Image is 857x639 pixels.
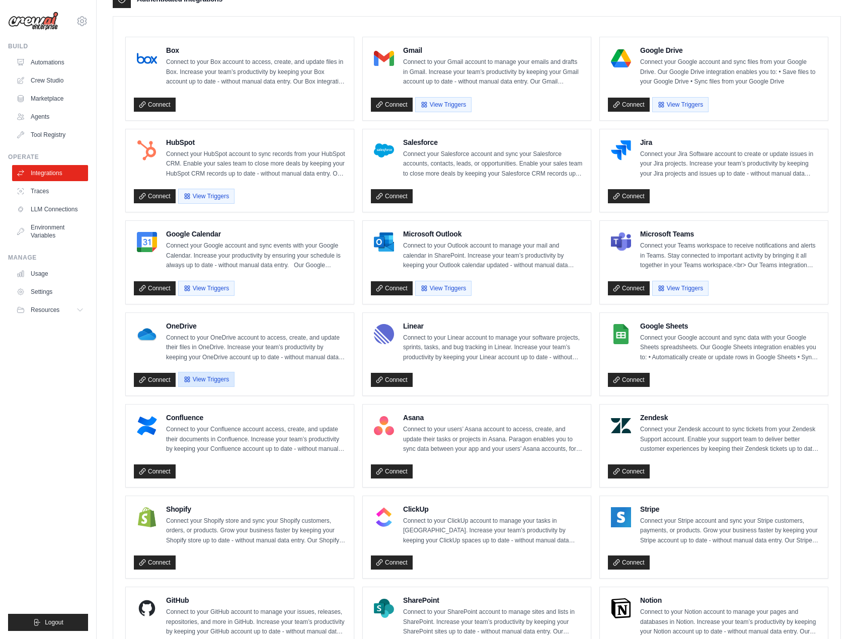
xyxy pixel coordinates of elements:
[137,232,157,252] img: Google Calendar Logo
[8,254,88,262] div: Manage
[166,137,346,147] h4: HubSpot
[374,48,394,68] img: Gmail Logo
[166,45,346,55] h4: Box
[611,140,631,161] img: Jira Logo
[403,413,583,423] h4: Asana
[608,555,650,570] a: Connect
[403,425,583,454] p: Connect to your users’ Asana account to access, create, and update their tasks or projects in Asa...
[178,281,235,296] button: View Triggers
[608,281,650,295] a: Connect
[640,149,820,179] p: Connect your Jira Software account to create or update issues in your Jira projects. Increase you...
[12,165,88,181] a: Integrations
[12,302,88,318] button: Resources
[403,607,583,637] p: Connect to your SharePoint account to manage sites and lists in SharePoint. Increase your team’s ...
[166,149,346,179] p: Connect your HubSpot account to sync records from your HubSpot CRM. Enable your sales team to clo...
[178,189,235,204] button: View Triggers
[8,12,58,31] img: Logo
[403,229,583,239] h4: Microsoft Outlook
[166,425,346,454] p: Connect to your Confluence account access, create, and update their documents in Confluence. Incr...
[640,45,820,55] h4: Google Drive
[403,137,583,147] h4: Salesforce
[608,189,650,203] a: Connect
[374,507,394,527] img: ClickUp Logo
[166,607,346,637] p: Connect to your GitHub account to manage your issues, releases, repositories, and more in GitHub....
[415,97,472,112] button: View Triggers
[134,189,176,203] a: Connect
[31,306,59,314] span: Resources
[137,324,157,344] img: OneDrive Logo
[608,373,650,387] a: Connect
[640,321,820,331] h4: Google Sheets
[166,241,346,271] p: Connect your Google account and sync events with your Google Calendar. Increase your productivity...
[403,504,583,514] h4: ClickUp
[640,137,820,147] h4: Jira
[8,153,88,161] div: Operate
[652,281,709,296] button: View Triggers
[403,241,583,271] p: Connect to your Outlook account to manage your mail and calendar in SharePoint. Increase your tea...
[12,72,88,89] a: Crew Studio
[807,591,857,639] iframe: Chat Widget
[403,57,583,87] p: Connect to your Gmail account to manage your emails and drafts in Gmail. Increase your team’s pro...
[652,97,709,112] button: View Triggers
[166,504,346,514] h4: Shopify
[12,219,88,244] a: Environment Variables
[640,504,820,514] h4: Stripe
[8,42,88,50] div: Build
[134,98,176,112] a: Connect
[166,413,346,423] h4: Confluence
[403,45,583,55] h4: Gmail
[371,555,413,570] a: Connect
[137,140,157,161] img: HubSpot Logo
[371,189,413,203] a: Connect
[403,516,583,546] p: Connect to your ClickUp account to manage your tasks in [GEOGRAPHIC_DATA]. Increase your team’s p...
[640,595,820,605] h4: Notion
[134,281,176,295] a: Connect
[640,607,820,637] p: Connect to your Notion account to manage your pages and databases in Notion. Increase your team’s...
[403,333,583,363] p: Connect to your Linear account to manage your software projects, sprints, tasks, and bug tracking...
[12,127,88,143] a: Tool Registry
[374,416,394,436] img: Asana Logo
[403,321,583,331] h4: Linear
[12,91,88,107] a: Marketplace
[371,464,413,478] a: Connect
[374,324,394,344] img: Linear Logo
[640,229,820,239] h4: Microsoft Teams
[45,618,63,626] span: Logout
[374,140,394,161] img: Salesforce Logo
[137,48,157,68] img: Box Logo
[640,241,820,271] p: Connect your Teams workspace to receive notifications and alerts in Teams. Stay connected to impo...
[12,266,88,282] a: Usage
[166,57,346,87] p: Connect to your Box account to access, create, and update files in Box. Increase your team’s prod...
[137,598,157,618] img: GitHub Logo
[166,229,346,239] h4: Google Calendar
[134,373,176,387] a: Connect
[611,232,631,252] img: Microsoft Teams Logo
[8,614,88,631] button: Logout
[166,321,346,331] h4: OneDrive
[374,598,394,618] img: SharePoint Logo
[640,333,820,363] p: Connect your Google account and sync data with your Google Sheets spreadsheets. Our Google Sheets...
[371,281,413,295] a: Connect
[611,507,631,527] img: Stripe Logo
[611,48,631,68] img: Google Drive Logo
[12,284,88,300] a: Settings
[12,54,88,70] a: Automations
[371,373,413,387] a: Connect
[134,464,176,478] a: Connect
[640,425,820,454] p: Connect your Zendesk account to sync tickets from your Zendesk Support account. Enable your suppo...
[608,464,650,478] a: Connect
[640,57,820,87] p: Connect your Google account and sync files from your Google Drive. Our Google Drive integration e...
[371,98,413,112] a: Connect
[166,595,346,605] h4: GitHub
[403,149,583,179] p: Connect your Salesforce account and sync your Salesforce accounts, contacts, leads, or opportunit...
[137,416,157,436] img: Confluence Logo
[415,281,472,296] button: View Triggers
[178,372,235,387] button: View Triggers
[12,183,88,199] a: Traces
[403,595,583,605] h4: SharePoint
[640,413,820,423] h4: Zendesk
[137,507,157,527] img: Shopify Logo
[12,201,88,217] a: LLM Connections
[166,516,346,546] p: Connect your Shopify store and sync your Shopify customers, orders, or products. Grow your busine...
